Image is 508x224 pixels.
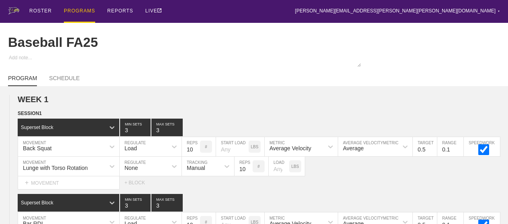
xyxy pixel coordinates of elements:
[21,125,53,130] div: Superset Block
[257,164,260,169] p: #
[18,176,120,190] div: MOVEMENT
[23,165,88,171] div: Lunge with Torso Rotation
[205,145,207,149] p: #
[151,194,183,212] input: None
[25,179,29,186] span: +
[23,145,52,151] div: Back Squat
[468,186,508,224] iframe: Chat Widget
[124,145,137,151] div: Load
[49,75,80,85] a: SCHEDULE
[124,180,153,186] div: + BLOCK
[498,9,500,14] div: ▼
[18,95,49,104] span: WEEK 1
[124,165,138,171] div: None
[18,111,42,116] span: SESSION 1
[8,75,37,86] a: PROGRAM
[21,200,53,206] div: Superset Block
[269,145,311,151] div: Average Velocity
[151,119,183,136] input: None
[216,137,249,156] input: Any
[269,157,289,176] input: Any
[292,164,299,169] p: LBS
[8,7,19,14] img: logo
[251,145,259,149] p: LBS
[187,165,205,171] div: Manual
[343,145,364,151] div: Average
